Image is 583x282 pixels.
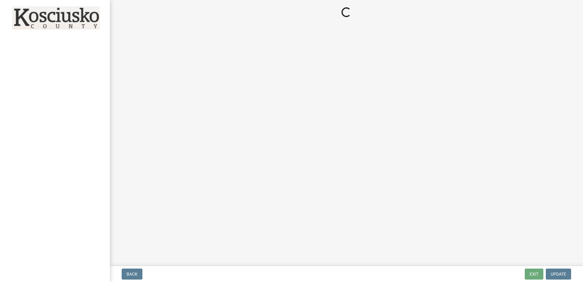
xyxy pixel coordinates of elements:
span: Back [127,272,138,277]
button: Exit [525,269,543,280]
button: Update [546,269,571,280]
img: Kosciusko County, Indiana [12,6,100,30]
span: Update [551,272,566,277]
button: Back [122,269,142,280]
